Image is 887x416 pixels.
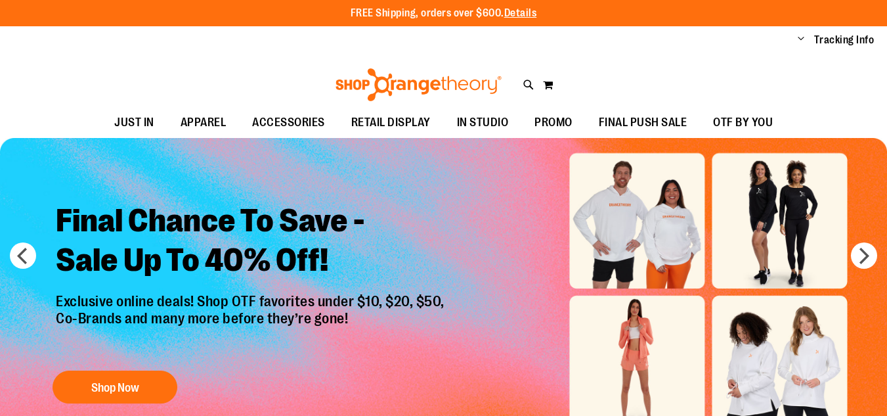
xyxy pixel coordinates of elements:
[46,191,458,410] a: Final Chance To Save -Sale Up To 40% Off! Exclusive online deals! Shop OTF favorites under $10, $...
[599,108,687,137] span: FINAL PUSH SALE
[851,243,877,269] button: next
[504,7,537,19] a: Details
[114,108,154,137] span: JUST IN
[713,108,773,137] span: OTF BY YOU
[351,108,431,137] span: RETAIL DISPLAY
[181,108,227,137] span: APPAREL
[814,33,875,47] a: Tracking Info
[252,108,325,137] span: ACCESSORIES
[10,243,36,269] button: prev
[351,6,537,21] p: FREE Shipping, orders over $600.
[534,108,573,137] span: PROMO
[334,68,504,101] img: Shop Orangetheory
[53,371,177,404] button: Shop Now
[46,293,458,358] p: Exclusive online deals! Shop OTF favorites under $10, $20, $50, Co-Brands and many more before th...
[457,108,509,137] span: IN STUDIO
[798,34,804,47] button: Account menu
[46,191,458,293] h2: Final Chance To Save - Sale Up To 40% Off!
